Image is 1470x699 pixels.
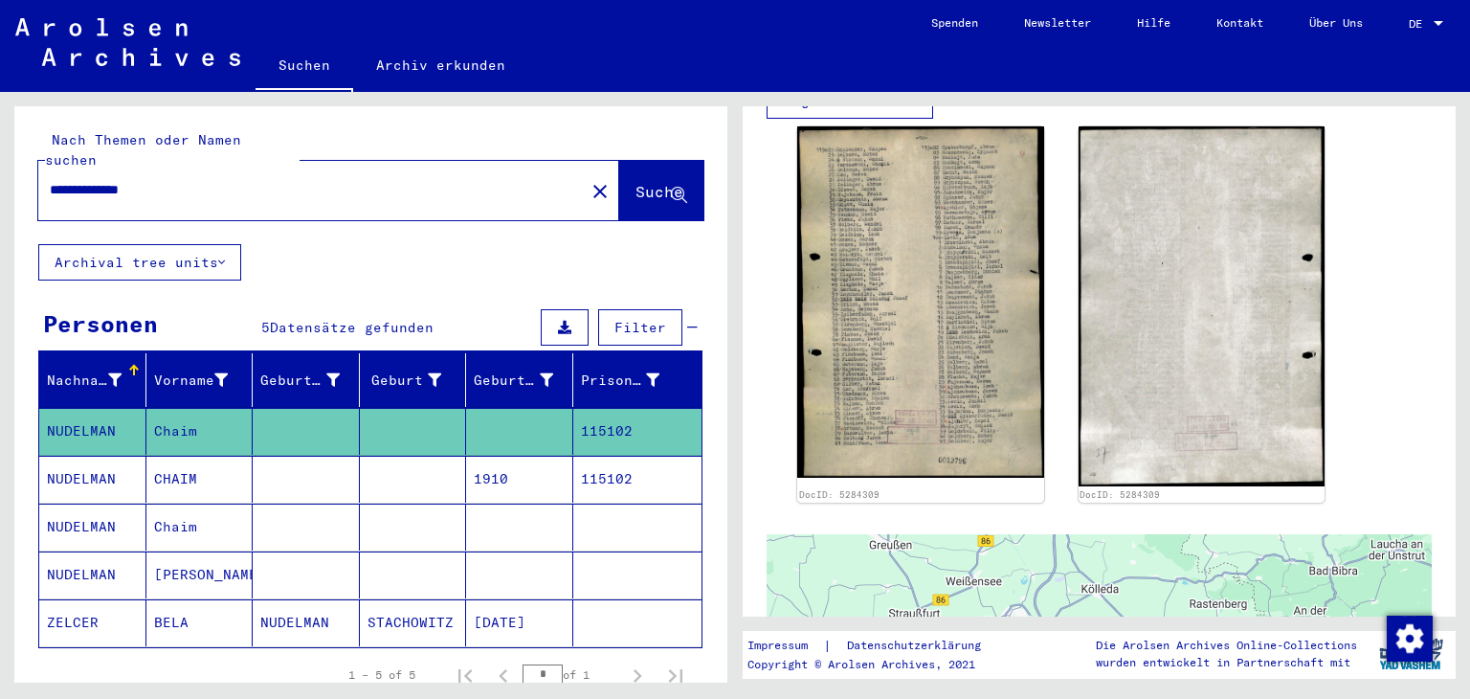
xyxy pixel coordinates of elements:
p: Die Arolsen Archives Online-Collections [1096,637,1357,654]
a: Impressum [747,636,823,656]
mat-header-cell: Prisoner # [573,353,702,407]
a: Datenschutzerklärung [832,636,1004,656]
p: wurden entwickelt in Partnerschaft mit [1096,654,1357,671]
div: Geburtsdatum [474,371,553,391]
div: 1 – 5 of 5 [348,666,415,684]
div: of 1 [523,665,618,684]
a: DocID: 5284309 [799,489,880,500]
div: Prisoner # [581,365,684,395]
button: Previous page [484,656,523,694]
img: 002.jpg [1079,126,1325,486]
mat-cell: Chaim [146,504,254,551]
div: | [747,636,1004,656]
div: Geburtsdatum [474,365,577,395]
div: Nachname [47,365,145,395]
mat-cell: NUDELMAN [253,599,360,646]
button: Archival tree units [38,244,241,281]
mat-cell: NUDELMAN [39,504,146,551]
mat-cell: CHAIM [146,456,254,503]
mat-header-cell: Geburtsdatum [466,353,573,407]
div: Geburtsname [260,371,340,391]
mat-header-cell: Geburt‏ [360,353,467,407]
a: Archiv erkunden [353,42,528,88]
mat-label: Nach Themen oder Namen suchen [45,131,241,169]
mat-cell: NUDELMAN [39,552,146,598]
button: Filter [598,309,682,346]
button: Clear [581,171,619,210]
div: Nachname [47,371,122,391]
mat-cell: [PERSON_NAME] [146,552,254,598]
mat-cell: 115102 [573,456,702,503]
mat-cell: NUDELMAN [39,408,146,455]
button: First page [446,656,484,694]
img: yv_logo.png [1375,630,1447,678]
div: Geburt‏ [367,371,442,391]
mat-header-cell: Nachname [39,353,146,407]
span: Datensätze gefunden [270,319,434,336]
mat-cell: STACHOWITZ [360,599,467,646]
div: Personen [43,306,158,341]
img: Zustimmung ändern [1387,616,1433,662]
button: Next page [618,656,657,694]
p: Copyright © Arolsen Archives, 2021 [747,656,1004,673]
span: Filter [614,319,666,336]
mat-header-cell: Vorname [146,353,254,407]
div: Vorname [154,365,253,395]
img: Arolsen_neg.svg [15,18,240,66]
button: Suche [619,161,703,220]
mat-cell: 115102 [573,408,702,455]
div: Vorname [154,371,229,391]
span: 5 [261,319,270,336]
mat-cell: 1910 [466,456,573,503]
span: Suche [635,182,683,201]
div: Geburtsname [260,365,364,395]
mat-cell: ZELCER [39,599,146,646]
mat-cell: Chaim [146,408,254,455]
div: Prisoner # [581,371,660,391]
img: 001.jpg [797,126,1044,478]
div: Geburt‏ [367,365,466,395]
mat-header-cell: Geburtsname [253,353,360,407]
button: Last page [657,656,695,694]
a: DocID: 5284309 [1080,489,1160,500]
mat-cell: NUDELMAN [39,456,146,503]
mat-cell: BELA [146,599,254,646]
span: DE [1409,17,1430,31]
mat-icon: close [589,180,612,203]
mat-cell: [DATE] [466,599,573,646]
a: Suchen [256,42,353,92]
